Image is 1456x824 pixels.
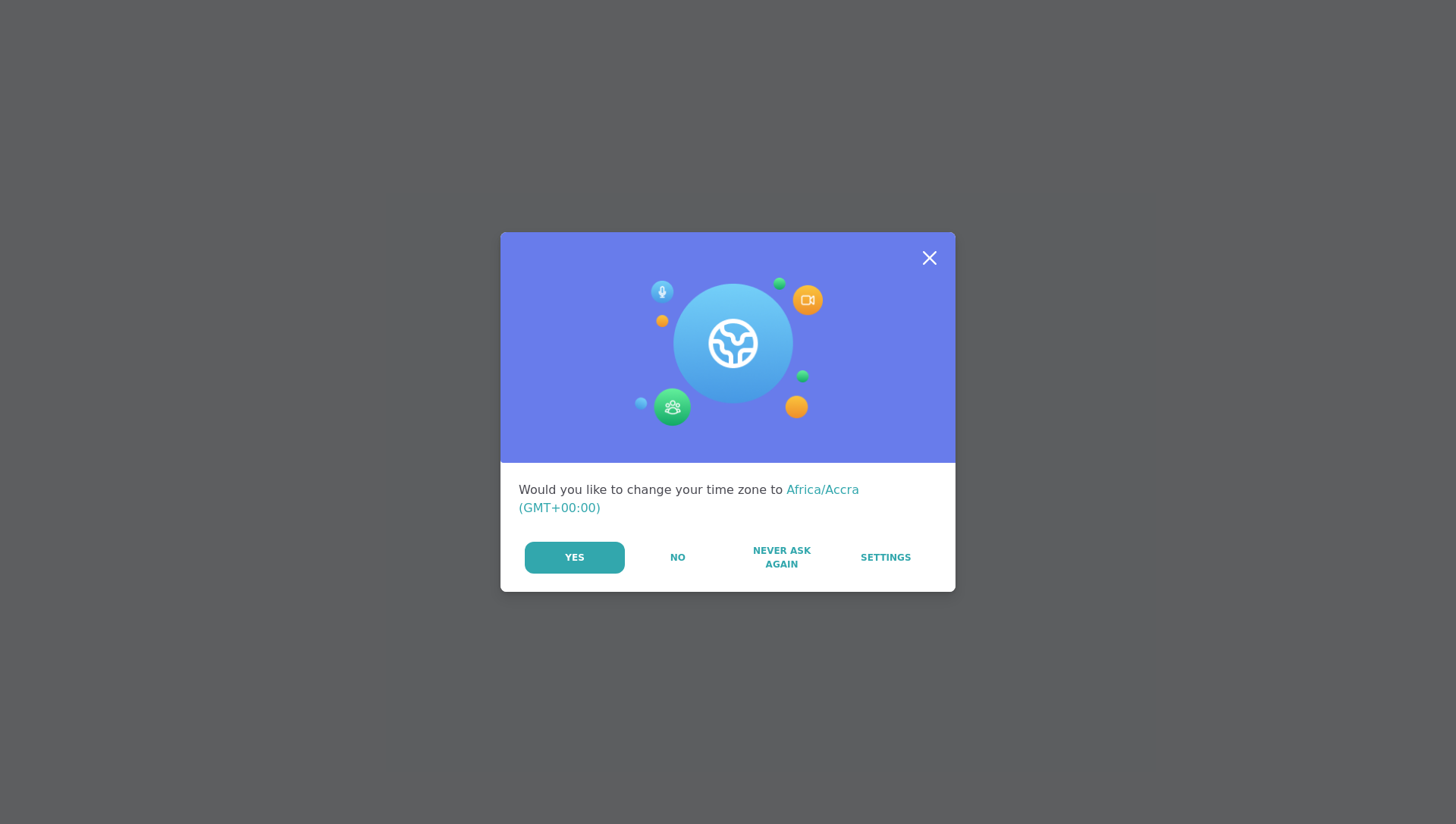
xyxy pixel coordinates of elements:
span: Settings [861,551,912,565]
span: Africa/Accra (GMT+00:00) [519,483,859,515]
a: Settings [835,542,937,574]
span: Never Ask Again [738,544,825,571]
img: Session Experience [633,278,823,426]
div: Would you like to change your time zone to [519,481,937,517]
button: Yes [525,542,625,574]
button: Never Ask Again [730,542,833,574]
span: Yes [565,551,585,565]
button: No [626,542,729,574]
span: No [670,551,686,565]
